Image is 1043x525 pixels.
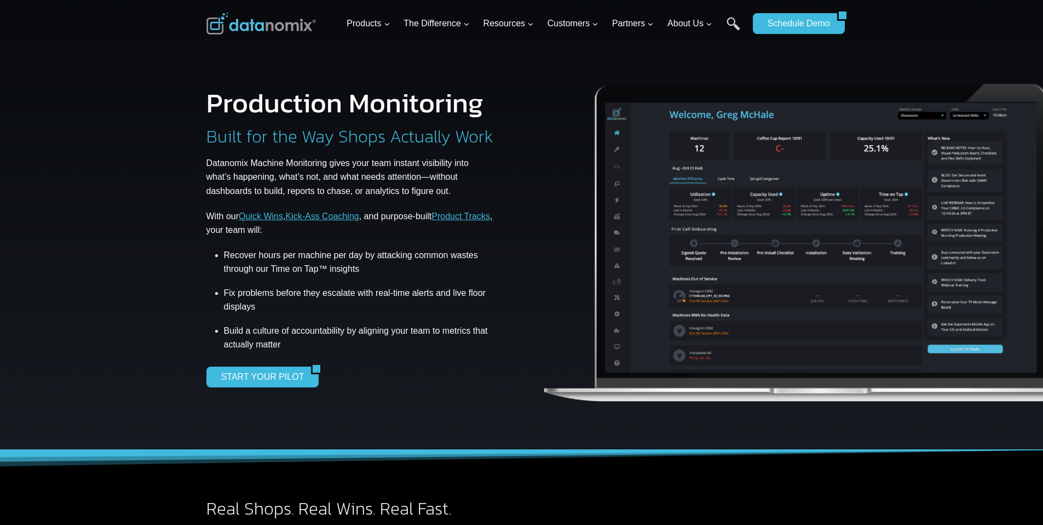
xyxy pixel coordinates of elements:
[667,16,712,31] span: About Us
[753,13,837,34] a: Schedule Demo
[483,16,534,31] span: Resources
[206,500,608,517] h2: Real Shops. Real Wins. Real Fast.
[548,16,598,31] span: Customers
[206,209,495,237] p: With our , , and purpose-built , your team will:
[342,6,747,42] nav: Primary Navigation
[224,280,495,320] li: Fix problems before they escalate with real-time alerts and live floor displays
[206,367,312,387] a: START YOUR PILOT
[224,248,495,280] li: Recover hours per machine per day by attacking common wastes through our Time on Tap™ insights
[239,212,283,221] a: Quick Wins
[612,16,654,31] span: Partners
[347,16,390,31] span: Products
[727,17,740,42] a: Search
[206,89,483,117] h1: Production Monitoring
[285,212,359,221] a: Kick-Ass Coaching
[206,128,493,145] h2: Built for the Way Shops Actually Work
[224,320,495,356] li: Build a culture of accountability by aligning your team to metrics that actually matter
[206,13,316,35] img: Datanomix
[404,16,470,31] span: The Difference
[206,156,495,198] p: Datanomix Machine Monitoring gives your team instant visibility into what’s happening, what’s not...
[431,212,490,221] a: Product Tracks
